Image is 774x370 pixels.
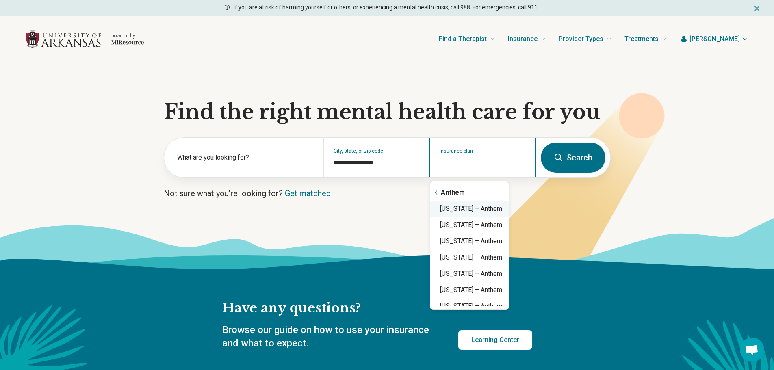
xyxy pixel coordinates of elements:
h2: Have any questions? [222,300,532,317]
div: Open chat [740,338,764,362]
h1: Find the right mental health care for you [164,100,611,124]
span: Treatments [624,33,659,45]
a: Home page [26,26,144,52]
span: Find a Therapist [439,33,487,45]
button: Dismiss [753,3,761,13]
div: [US_STATE] – Anthem [430,266,509,282]
p: Browse our guide on how to use your insurance and what to expect. [222,323,439,351]
a: Get matched [285,188,331,198]
div: [US_STATE] – Anthem [430,249,509,266]
div: [US_STATE] – Anthem [430,201,509,217]
div: [US_STATE] – Anthem [430,298,509,314]
div: Suggestions [430,184,509,306]
div: Anthem [430,184,509,201]
p: Not sure what you’re looking for? [164,188,611,199]
span: [PERSON_NAME] [689,34,740,44]
p: powered by [111,32,144,39]
div: [US_STATE] – Anthem [430,217,509,233]
span: Provider Types [559,33,603,45]
div: [US_STATE] – Anthem [430,282,509,298]
a: Learning Center [458,330,532,350]
label: What are you looking for? [177,153,314,162]
button: Search [541,143,605,173]
div: [US_STATE] – Anthem [430,233,509,249]
span: Insurance [508,33,538,45]
p: If you are at risk of harming yourself or others, or experiencing a mental health crisis, call 98... [234,3,539,12]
